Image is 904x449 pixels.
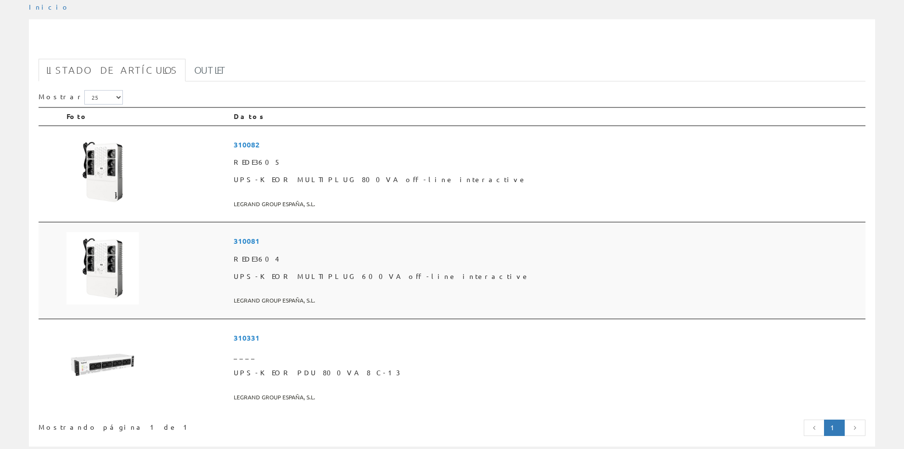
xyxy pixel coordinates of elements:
img: Foto artículo UPS-KEOR PDU 800VA 8 C-13 (150x150) [66,329,139,401]
span: UPS-KEOR MULTIPLUG 600VA off-line interactive [234,268,862,285]
div: Mostrando página 1 de 1 [39,419,375,432]
th: Foto [63,107,230,126]
img: Foto artículo UPS-KEOR MULTIPLUG 600VA off-line interactive (150x150) [66,232,139,304]
a: Página actual [824,420,845,436]
select: Mostrar [84,90,123,105]
label: Mostrar [39,90,123,105]
img: Foto artículo UPS-KEOR MULTIPLUG 800VA off-line interactive (150x150) [66,136,139,208]
th: Datos [230,107,865,126]
a: Página siguiente [844,420,865,436]
h1: ups [PERSON_NAME] [39,35,865,54]
a: Inicio [29,2,70,11]
span: 310331 [234,329,862,347]
span: LEGRAND GROUP ESPAÑA, S.L. [234,389,862,405]
span: REDE3605 [234,154,862,171]
a: Outlet [186,59,234,81]
span: LEGRAND GROUP ESPAÑA, S.L. [234,292,862,308]
span: UPS-KEOR PDU 800VA 8 C-13 [234,364,862,382]
span: REDE3604 [234,251,862,268]
span: UPS-KEOR MULTIPLUG 800VA off-line interactive [234,171,862,188]
a: Listado de artículos [39,59,186,81]
span: LEGRAND GROUP ESPAÑA, S.L. [234,196,862,212]
span: 310082 [234,136,862,154]
a: Página anterior [804,420,825,436]
span: 310081 [234,232,862,250]
span: ____ [234,347,862,364]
